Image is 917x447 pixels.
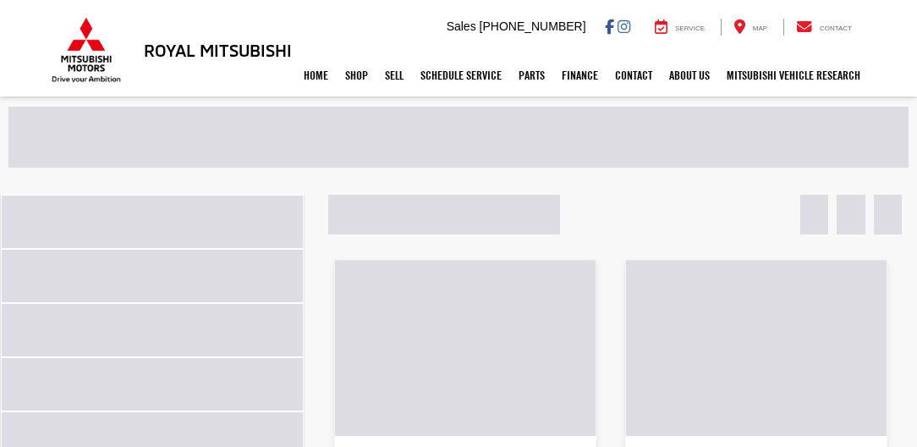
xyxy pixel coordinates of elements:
a: Shop [337,54,376,97]
a: Sell [376,54,412,97]
a: Mitsubishi Vehicle Research [718,54,869,97]
span: Service [675,25,705,32]
span: Map [753,25,767,32]
h3: Royal Mitsubishi [144,41,292,59]
a: Instagram: Click to visit our Instagram page [618,19,630,33]
a: Finance [553,54,607,97]
a: Contact [607,54,661,97]
span: Sales [447,19,476,33]
a: Facebook: Click to visit our Facebook page [605,19,614,33]
a: Map [721,19,780,36]
a: Contact [783,19,865,36]
a: Service [642,19,717,36]
a: About Us [661,54,718,97]
img: Mitsubishi [48,17,124,83]
a: Schedule Service: Opens in a new tab [412,54,510,97]
span: Contact [820,25,852,32]
a: Parts: Opens in a new tab [510,54,553,97]
a: Home [295,54,337,97]
span: [PHONE_NUMBER] [480,19,586,33]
